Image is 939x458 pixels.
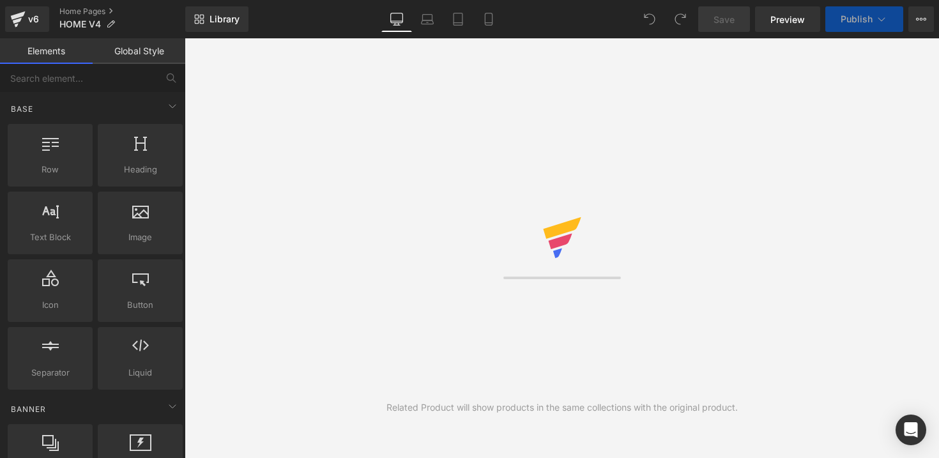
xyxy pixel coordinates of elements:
a: Preview [755,6,820,32]
div: v6 [26,11,42,27]
span: Preview [770,13,805,26]
span: HOME V4 [59,19,101,29]
span: Text Block [11,231,89,244]
a: v6 [5,6,49,32]
span: Icon [11,298,89,312]
span: Separator [11,366,89,379]
a: Mobile [473,6,504,32]
button: More [908,6,934,32]
div: Open Intercom Messenger [896,415,926,445]
span: Row [11,163,89,176]
a: Desktop [381,6,412,32]
a: Home Pages [59,6,185,17]
button: Publish [825,6,903,32]
button: Undo [637,6,662,32]
span: Banner [10,403,47,415]
a: Tablet [443,6,473,32]
a: Laptop [412,6,443,32]
span: Heading [102,163,179,176]
span: Library [210,13,240,25]
span: Save [714,13,735,26]
a: Global Style [93,38,185,64]
span: Base [10,103,34,115]
span: Publish [841,14,873,24]
span: Image [102,231,179,244]
div: Related Product will show products in the same collections with the original product. [386,401,738,415]
span: Button [102,298,179,312]
button: Redo [668,6,693,32]
a: New Library [185,6,248,32]
span: Liquid [102,366,179,379]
